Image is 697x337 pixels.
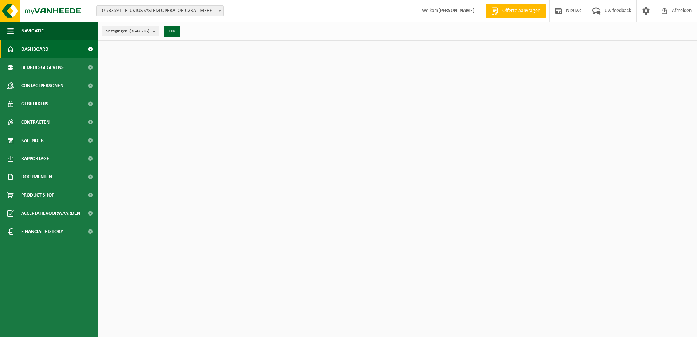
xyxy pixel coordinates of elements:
[21,58,64,77] span: Bedrijfsgegevens
[21,95,48,113] span: Gebruikers
[129,29,149,34] count: (364/516)
[21,186,54,204] span: Product Shop
[21,204,80,222] span: Acceptatievoorwaarden
[486,4,546,18] a: Offerte aanvragen
[102,26,159,36] button: Vestigingen(364/516)
[21,222,63,241] span: Financial History
[21,150,49,168] span: Rapportage
[21,113,50,131] span: Contracten
[21,40,48,58] span: Dashboard
[164,26,180,37] button: OK
[21,168,52,186] span: Documenten
[21,77,63,95] span: Contactpersonen
[501,7,542,15] span: Offerte aanvragen
[21,131,44,150] span: Kalender
[21,22,44,40] span: Navigatie
[96,5,224,16] span: 10-733591 - FLUVIUS SYSTEM OPERATOR CVBA - MERELBEKE-MELLE
[438,8,475,13] strong: [PERSON_NAME]
[97,6,223,16] span: 10-733591 - FLUVIUS SYSTEM OPERATOR CVBA - MERELBEKE-MELLE
[4,321,122,337] iframe: chat widget
[106,26,149,37] span: Vestigingen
